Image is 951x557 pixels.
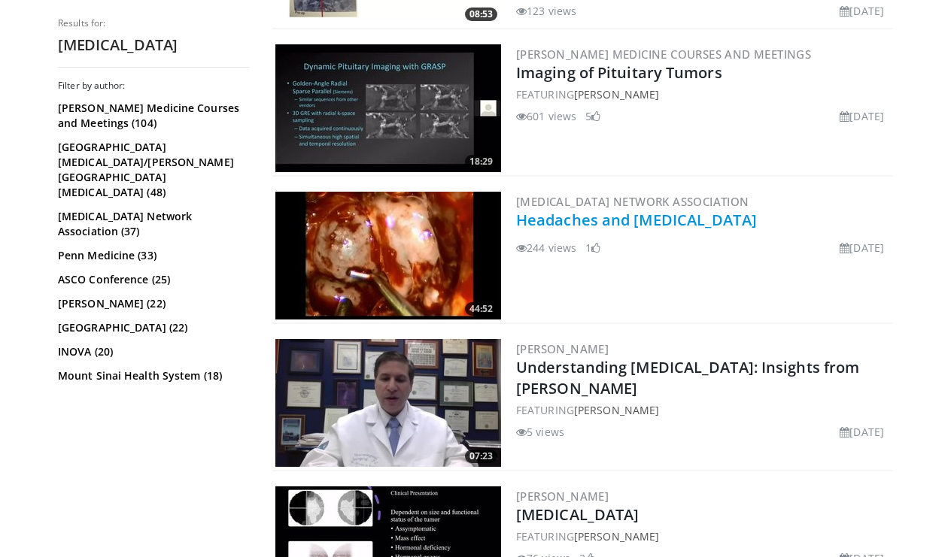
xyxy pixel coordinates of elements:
[58,80,250,92] h3: Filter by author:
[585,240,600,256] li: 1
[58,35,250,55] h2: [MEDICAL_DATA]
[275,339,501,467] img: f828d86b-2f33-4f24-a19f-d862d624f35c.300x170_q85_crop-smart_upscale.jpg
[574,529,659,543] a: [PERSON_NAME]
[516,62,722,83] a: Imaging of Pituitary Tumors
[516,86,890,102] div: FEATURING
[465,8,497,21] span: 08:53
[840,424,884,440] li: [DATE]
[516,402,890,418] div: FEATURING
[840,3,884,19] li: [DATE]
[516,240,576,256] li: 244 views
[58,209,246,239] a: [MEDICAL_DATA] Network Association (37)
[516,528,890,544] div: FEATURING
[516,3,576,19] li: 123 views
[516,194,749,209] a: [MEDICAL_DATA] Network Association
[58,17,250,29] p: Results for:
[465,450,497,463] span: 07:23
[516,489,609,504] a: [PERSON_NAME]
[840,108,884,124] li: [DATE]
[585,108,600,124] li: 5
[516,341,609,356] a: [PERSON_NAME]
[58,272,246,287] a: ASCO Conference (25)
[58,344,246,359] a: INOVA (20)
[516,210,757,230] a: Headaches and [MEDICAL_DATA]
[516,504,639,525] a: [MEDICAL_DATA]
[516,357,859,398] a: Understanding [MEDICAL_DATA]: Insights from [PERSON_NAME]
[275,339,501,467] a: 07:23
[516,108,576,124] li: 601 views
[574,403,659,417] a: [PERSON_NAME]
[516,47,811,62] a: [PERSON_NAME] Medicine Courses and Meetings
[465,302,497,316] span: 44:52
[465,155,497,168] span: 18:29
[58,296,246,311] a: [PERSON_NAME] (22)
[275,44,501,172] img: b7adf98c-d10f-436e-bc65-5b4f26d08485.300x170_q85_crop-smart_upscale.jpg
[275,192,501,319] a: 44:52
[58,320,246,335] a: [GEOGRAPHIC_DATA] (22)
[574,87,659,101] a: [PERSON_NAME]
[58,101,246,131] a: [PERSON_NAME] Medicine Courses and Meetings (104)
[58,368,246,383] a: Mount Sinai Health System (18)
[275,44,501,172] a: 18:29
[58,140,246,200] a: [GEOGRAPHIC_DATA][MEDICAL_DATA]/[PERSON_NAME][GEOGRAPHIC_DATA][MEDICAL_DATA] (48)
[516,424,564,440] li: 5 views
[840,240,884,256] li: [DATE]
[58,248,246,263] a: Penn Medicine (33)
[275,192,501,319] img: f9f5ffc3-40c2-4276-9d83-bcf49af232e0.300x170_q85_crop-smart_upscale.jpg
